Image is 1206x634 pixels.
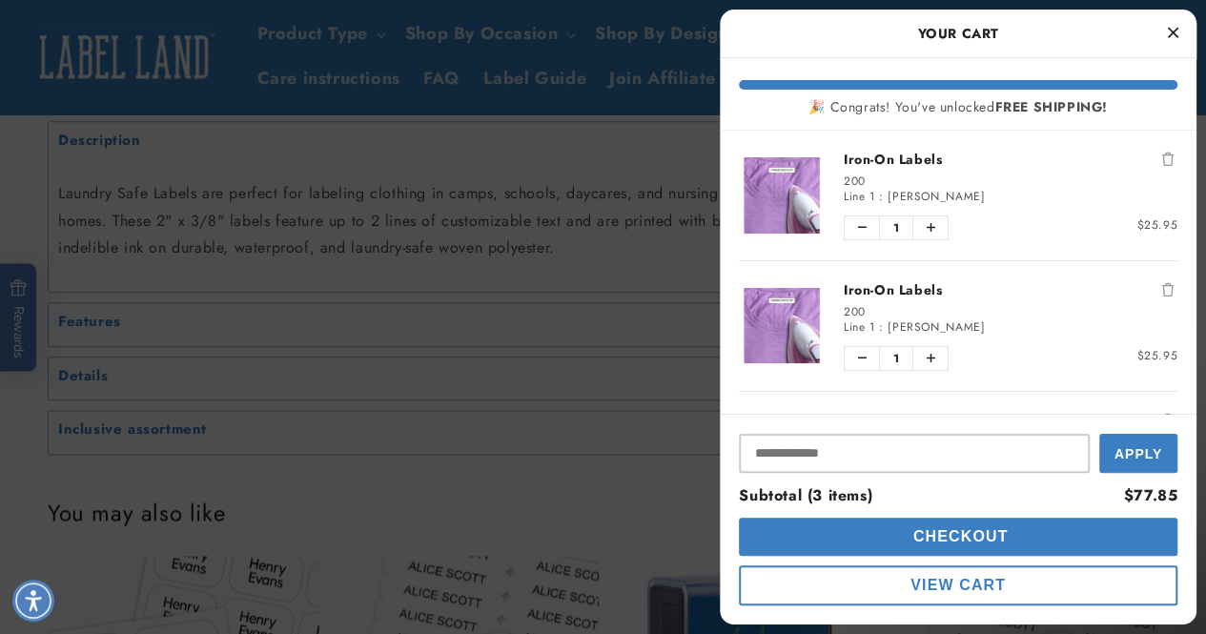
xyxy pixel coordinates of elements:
[844,304,1177,319] div: 200
[910,577,1006,593] span: View Cart
[33,53,270,90] button: Are these labels comfortable to wear?
[888,188,985,205] span: [PERSON_NAME]
[1158,411,1177,430] button: Remove Iron-On Labels
[879,347,913,370] span: 1
[844,411,1177,430] a: Iron-On Labels
[844,318,875,336] span: Line 1
[879,188,884,205] span: :
[1136,347,1177,364] span: $25.95
[739,19,1177,48] h2: Your Cart
[33,107,270,143] button: What material are the labels made of?
[845,347,879,370] button: Decrease quantity of Iron-On Labels
[739,99,1177,115] div: 🎉 Congrats! You've unlocked
[315,7,372,64] button: Close conversation starters
[888,318,985,336] span: [PERSON_NAME]
[845,216,879,239] button: Decrease quantity of Iron-On Labels
[15,481,241,539] iframe: Sign Up via Text for Offers
[1123,482,1177,510] div: $77.85
[1158,150,1177,169] button: Remove Iron-On Labels
[879,216,913,239] span: 1
[739,288,825,363] img: Iron-On Labels - Label Land
[739,484,872,506] span: Subtotal (3 items)
[913,216,948,239] button: Increase quantity of Iron-On Labels
[739,565,1177,605] button: cart
[1158,19,1187,48] button: Close Cart
[844,280,1177,299] a: Iron-On Labels
[16,25,250,48] textarea: Type your message here
[994,97,1107,116] b: FREE SHIPPING!
[909,528,1009,544] span: Checkout
[913,347,948,370] button: Increase quantity of Iron-On Labels
[12,580,54,622] div: Accessibility Menu
[1136,216,1177,234] span: $25.95
[739,157,825,233] img: Iron-On Labels - Label Land
[844,150,1177,169] a: Iron-On Labels
[739,391,1177,522] li: product
[739,434,1090,473] input: Input Discount
[739,260,1177,391] li: product
[739,518,1177,556] button: cart
[844,174,1177,189] div: 200
[844,188,875,205] span: Line 1
[1114,446,1162,461] span: Apply
[739,131,1177,260] li: product
[1099,434,1177,473] button: Apply
[879,318,884,336] span: :
[1158,280,1177,299] button: Remove Iron-On Labels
